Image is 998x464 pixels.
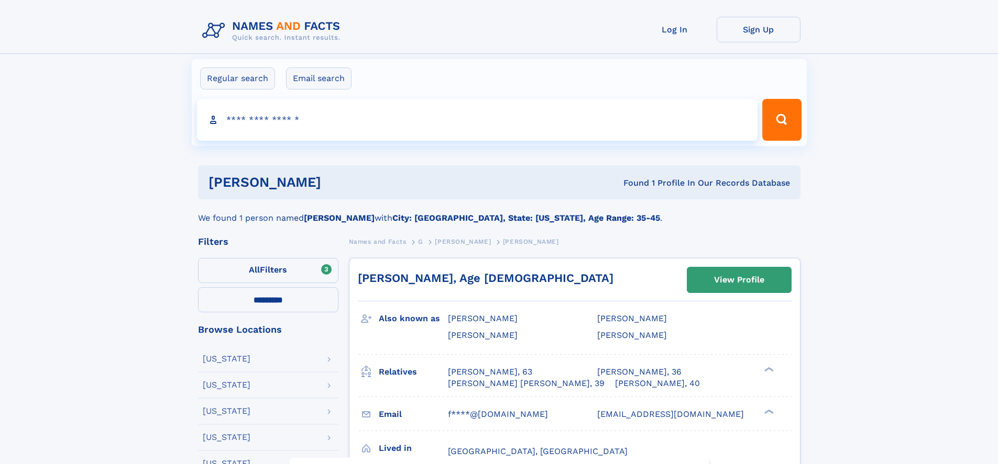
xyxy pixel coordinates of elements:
div: [US_STATE] [203,407,250,415]
span: [PERSON_NAME] [435,238,491,245]
span: All [249,265,260,275]
span: [PERSON_NAME] [503,238,559,245]
label: Filters [198,258,338,283]
a: [PERSON_NAME], 36 [597,366,682,378]
div: Found 1 Profile In Our Records Database [472,177,790,189]
label: Email search [286,67,352,89]
a: G [418,235,423,248]
a: [PERSON_NAME], 63 [448,366,532,378]
div: [US_STATE] [203,355,250,363]
a: [PERSON_NAME], Age [DEMOGRAPHIC_DATA] [358,271,613,285]
div: ❯ [762,366,774,372]
span: [GEOGRAPHIC_DATA], [GEOGRAPHIC_DATA] [448,446,628,456]
label: Regular search [200,67,275,89]
b: [PERSON_NAME] [304,213,375,223]
a: [PERSON_NAME] [435,235,491,248]
button: Search Button [762,99,801,141]
div: [US_STATE] [203,381,250,389]
img: Logo Names and Facts [198,17,349,45]
div: [US_STATE] [203,433,250,442]
span: [PERSON_NAME] [448,330,518,340]
span: [PERSON_NAME] [597,330,667,340]
h3: Relatives [379,363,448,381]
h3: Also known as [379,310,448,327]
b: City: [GEOGRAPHIC_DATA], State: [US_STATE], Age Range: 35-45 [392,213,660,223]
a: View Profile [687,267,791,292]
span: [EMAIL_ADDRESS][DOMAIN_NAME] [597,409,744,419]
div: Filters [198,237,338,246]
a: [PERSON_NAME], 40 [615,378,700,389]
a: Log In [633,17,717,42]
span: [PERSON_NAME] [448,313,518,323]
h3: Lived in [379,439,448,457]
h1: [PERSON_NAME] [209,176,473,189]
div: Browse Locations [198,325,338,334]
span: G [418,238,423,245]
div: ❯ [762,408,774,415]
span: [PERSON_NAME] [597,313,667,323]
a: [PERSON_NAME] [PERSON_NAME], 39 [448,378,605,389]
h3: Email [379,405,448,423]
input: search input [197,99,758,141]
div: View Profile [714,268,764,292]
a: Names and Facts [349,235,407,248]
a: Sign Up [717,17,800,42]
div: We found 1 person named with . [198,199,800,224]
